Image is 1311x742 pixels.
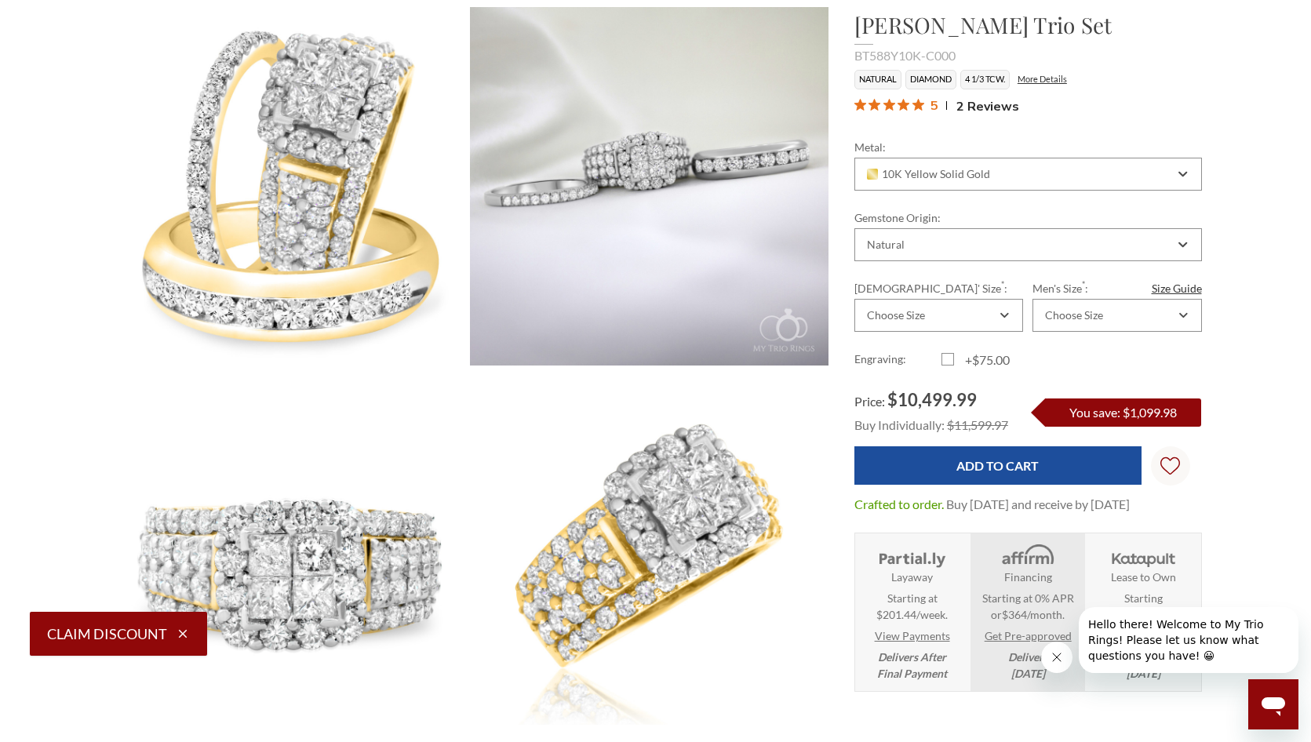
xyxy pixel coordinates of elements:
a: More Details [1018,74,1067,84]
a: Wish Lists [1151,446,1190,486]
em: Delivers After Final Payment [877,649,947,682]
iframe: Button to launch messaging window [1248,679,1298,729]
span: You save: $1,099.98 [1069,405,1177,420]
label: [DEMOGRAPHIC_DATA]' Size : [854,280,1023,296]
span: Price: [854,394,885,409]
div: Choose Size [1045,309,1103,322]
a: View Payments [875,627,950,644]
span: Starting at 0% APR or /month. [975,590,1080,623]
div: Combobox [854,299,1023,332]
iframe: Close message [1041,642,1072,673]
strong: Lease to Own [1111,569,1176,585]
svg: Wish Lists [1160,407,1180,525]
div: Natural [867,238,905,251]
span: [DATE] [1127,667,1160,680]
button: Claim Discount [30,612,207,656]
label: +$75.00 [941,351,1029,369]
span: Buy Individually: [854,417,945,432]
div: BT588Y10K-C000 [854,46,1202,65]
div: Combobox [1032,299,1201,332]
span: $364 [1002,608,1027,621]
label: Metal: [854,139,1202,155]
li: 4 1/3 TCW. [960,70,1010,89]
div: Combobox [854,158,1202,191]
img: Photo of Felicity 3 7/8 ct tw. Princess Diamond Matching Trio Ring Set 10K Yellow Gold [BT588Y-C000] [470,7,828,366]
label: Men's Size : [1032,280,1201,296]
span: Starting at $201.44/week. [876,590,948,623]
input: Add to Cart [854,446,1142,485]
li: Diamond [905,70,956,89]
em: Delivers [1008,649,1048,682]
div: Combobox [854,228,1202,261]
span: $10,499.99 [887,389,977,410]
img: Photo of Felicity 4 1/3 ct tw. Diamond Princess Cluster Trio Set 10K Yellow Gold [BT588YE-C000] [470,367,828,726]
img: Katapult [1107,543,1180,569]
a: Size Guide [1152,280,1202,296]
a: Get Pre-approved [985,627,1072,644]
button: Rated 5 out of 5 stars from 2 reviews. Jump to reviews. [854,94,1019,118]
img: Photo of Felicity 4 1/3 ct tw. Diamond Princess Cluster Trio Set 10K Yellow Gold [BT588YE-C000] [111,367,469,726]
span: 2 Reviews [956,94,1019,118]
li: Layaway [855,533,969,692]
img: Affirm [991,543,1064,569]
li: Natural [854,70,901,89]
label: Engraving: [854,351,941,369]
dd: Buy [DATE] and receive by [DATE] [946,495,1130,514]
iframe: Message from company [1079,607,1298,673]
li: Katapult [1087,533,1200,692]
dt: Crafted to order. [854,495,944,514]
span: 10K Yellow Solid Gold [867,168,991,180]
li: Affirm [971,533,1084,692]
h1: [PERSON_NAME] Trio Set [854,9,1202,42]
span: [DATE] [1011,667,1045,680]
label: Gemstone Origin: [854,209,1202,226]
span: $11,599.97 [947,417,1008,432]
img: Photo of Felicity 4 1/3 ct tw. Diamond Princess Cluster Trio Set 10K Yellow Gold [BT588Y-C000] [111,7,469,359]
strong: Layaway [891,569,933,585]
span: 5 [930,95,938,115]
span: Starting at . [1091,590,1196,623]
strong: Financing [1004,569,1052,585]
div: Choose Size [867,309,925,322]
img: Layaway [876,543,949,569]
